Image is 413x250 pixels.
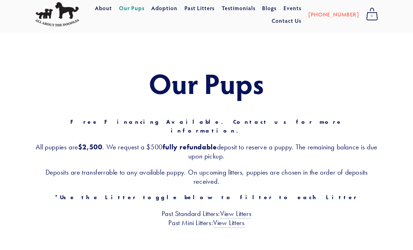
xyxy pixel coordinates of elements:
a: View Litters [220,209,251,218]
h3: Deposits are transferrable to any available puppy. On upcoming litters, puppies are chosen in the... [35,168,378,186]
a: Contact Us [272,14,301,27]
a: Our Pups [119,2,145,14]
strong: $2,500 [78,143,103,151]
h3: All puppies are . We request a $500 deposit to reserve a puppy. The remaining balance is due upon... [35,142,378,161]
h3: Past Standard Litters: Past Mini Litters: [35,209,378,227]
strong: Free Financing Available. Contact us for more information. [70,119,348,134]
strong: *Use the Litter toggle below to filter to each Litter [55,194,358,201]
a: Events [283,2,301,14]
img: All About The Doodles [35,2,79,27]
a: Past Litters [184,4,215,12]
a: Adoption [151,2,177,14]
a: About [95,2,112,14]
a: [PHONE_NUMBER] [308,8,359,21]
a: 0 items in cart [363,6,381,23]
h1: Our Pups [35,68,378,99]
a: Testimonials [222,2,255,14]
span: 0 [366,12,378,21]
a: View Litters [213,218,244,228]
strong: fully refundable [163,143,217,151]
a: Blogs [262,2,276,14]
